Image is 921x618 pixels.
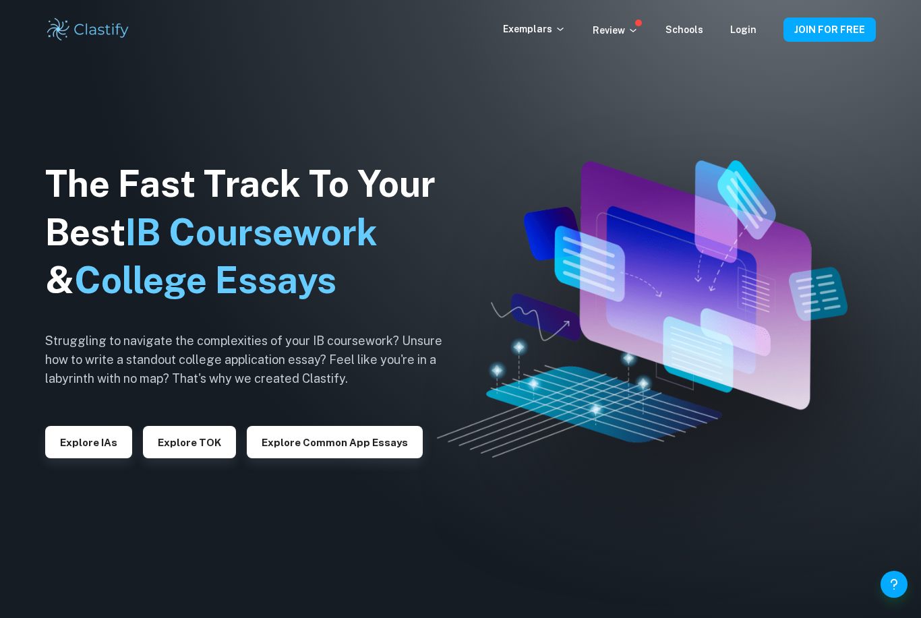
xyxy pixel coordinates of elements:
[45,435,132,448] a: Explore IAs
[247,426,423,458] button: Explore Common App essays
[247,435,423,448] a: Explore Common App essays
[593,23,638,38] p: Review
[125,211,378,253] span: IB Coursework
[881,571,908,598] button: Help and Feedback
[45,16,131,43] img: Clastify logo
[437,160,848,457] img: Clastify hero
[730,24,756,35] a: Login
[143,426,236,458] button: Explore TOK
[74,259,336,301] span: College Essays
[665,24,703,35] a: Schools
[45,160,463,305] h1: The Fast Track To Your Best &
[783,18,876,42] button: JOIN FOR FREE
[45,332,463,388] h6: Struggling to navigate the complexities of your IB coursework? Unsure how to write a standout col...
[143,435,236,448] a: Explore TOK
[503,22,566,36] p: Exemplars
[45,426,132,458] button: Explore IAs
